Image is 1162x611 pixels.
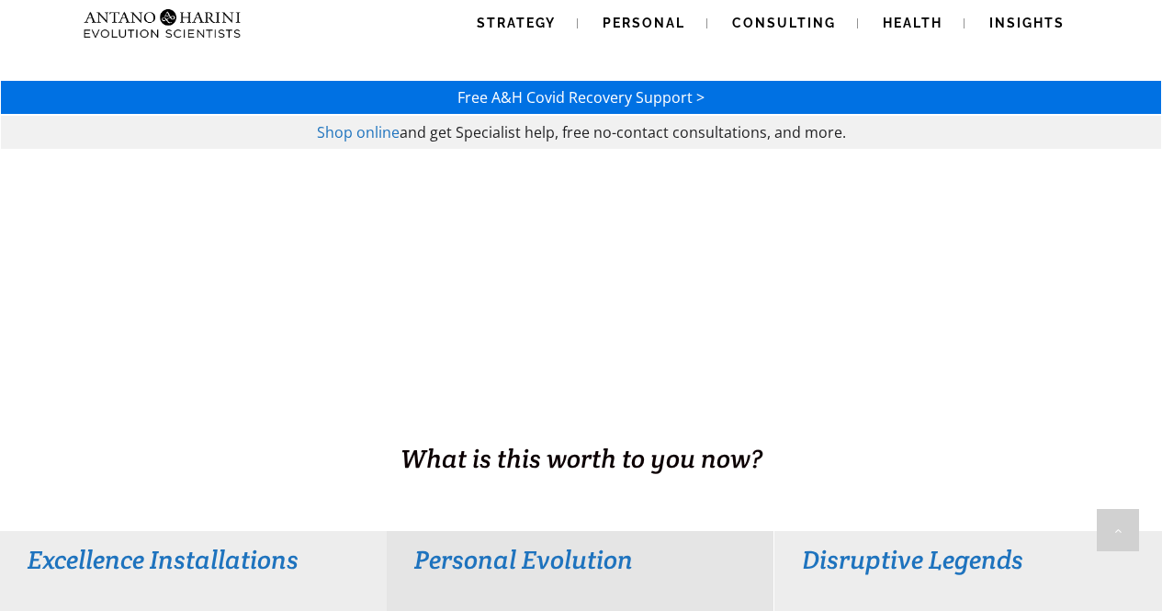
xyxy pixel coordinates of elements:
span: Insights [989,16,1065,30]
span: Strategy [477,16,556,30]
h3: Disruptive Legends [802,543,1134,576]
span: and get Specialist help, free no-contact consultations, and more. [400,122,846,142]
span: Personal [603,16,685,30]
h1: BUSINESS. HEALTH. Family. Legacy [2,402,1160,440]
a: Shop online [317,122,400,142]
h3: Excellence Installations [28,543,359,576]
span: Health [883,16,942,30]
span: What is this worth to you now? [400,442,762,475]
a: Free A&H Covid Recovery Support > [457,87,705,107]
h3: Personal Evolution [414,543,746,576]
span: Consulting [732,16,836,30]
